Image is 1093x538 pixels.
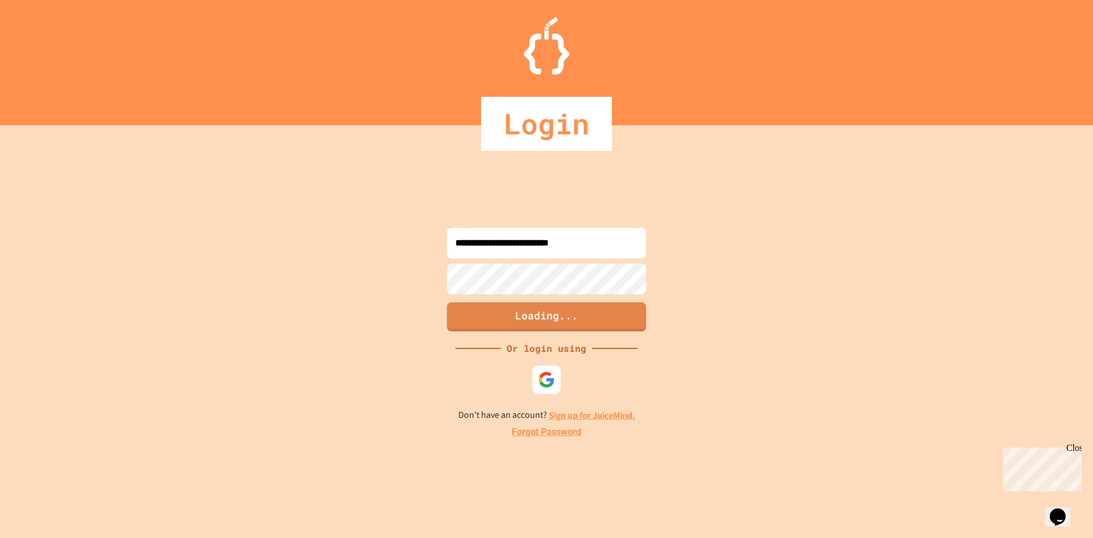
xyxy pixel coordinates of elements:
iframe: chat widget [999,443,1082,491]
div: Login [481,97,612,151]
a: Sign up for JuiceMind. [549,409,635,421]
iframe: chat widget [1045,492,1082,527]
a: Forgot Password [512,425,581,439]
div: Chat with us now!Close [5,5,79,72]
img: google-icon.svg [538,371,555,388]
button: Loading... [447,302,646,331]
p: Don't have an account? [458,408,635,422]
img: Logo.svg [524,17,569,75]
div: Or login using [501,342,592,355]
